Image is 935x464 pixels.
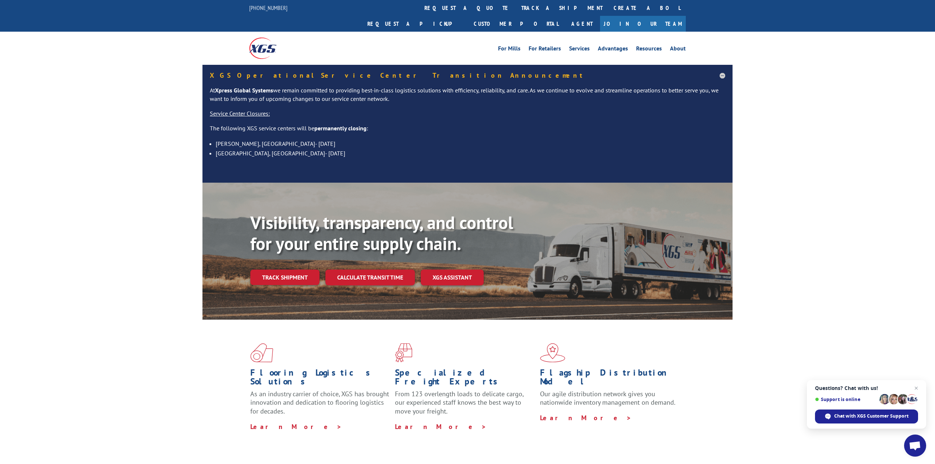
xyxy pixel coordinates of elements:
[569,46,590,54] a: Services
[216,139,725,148] li: [PERSON_NAME], [GEOGRAPHIC_DATA]- [DATE]
[314,124,367,132] strong: permanently closing
[564,16,600,32] a: Agent
[395,422,487,431] a: Learn More >
[636,46,662,54] a: Resources
[468,16,564,32] a: Customer Portal
[250,368,389,390] h1: Flooring Logistics Solutions
[250,270,320,285] a: Track shipment
[598,46,628,54] a: Advantages
[210,110,270,117] u: Service Center Closures:
[250,422,342,431] a: Learn More >
[540,343,565,362] img: xgs-icon-flagship-distribution-model-red
[210,124,725,139] p: The following XGS service centers will be :
[540,414,632,422] a: Learn More >
[540,368,679,390] h1: Flagship Distribution Model
[815,385,918,391] span: Questions? Chat with us!
[325,270,415,285] a: Calculate transit time
[529,46,561,54] a: For Retailers
[215,87,273,94] strong: Xpress Global Systems
[815,409,918,423] span: Chat with XGS Customer Support
[250,211,513,255] b: Visibility, transparency, and control for your entire supply chain.
[362,16,468,32] a: Request a pickup
[670,46,686,54] a: About
[216,148,725,158] li: [GEOGRAPHIC_DATA], [GEOGRAPHIC_DATA]- [DATE]
[834,413,908,419] span: Chat with XGS Customer Support
[249,4,287,11] a: [PHONE_NUMBER]
[815,397,877,402] span: Support is online
[395,343,412,362] img: xgs-icon-focused-on-flooring-red
[250,390,389,416] span: As an industry carrier of choice, XGS has brought innovation and dedication to flooring logistics...
[904,435,926,457] a: Open chat
[210,72,725,79] h5: XGS Operational Service Center Transition Announcement
[395,368,534,390] h1: Specialized Freight Experts
[395,390,534,422] p: From 123 overlength loads to delicate cargo, our experienced staff knows the best way to move you...
[250,343,273,362] img: xgs-icon-total-supply-chain-intelligence-red
[600,16,686,32] a: Join Our Team
[540,390,675,407] span: Our agile distribution network gives you nationwide inventory management on demand.
[421,270,484,285] a: XGS ASSISTANT
[210,86,725,110] p: At we remain committed to providing best-in-class logistics solutions with efficiency, reliabilit...
[498,46,521,54] a: For Mills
